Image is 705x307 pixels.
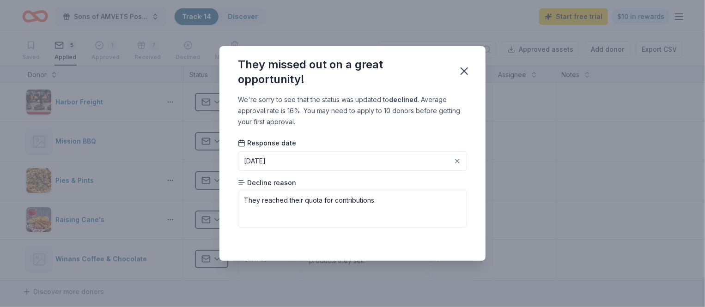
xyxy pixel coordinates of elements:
div: We're sorry to see that the status was updated to . Average approval rate is 16%. You may need to... [238,94,467,127]
button: [DATE] [238,151,467,171]
div: [DATE] [244,156,266,167]
span: Decline reason [238,178,296,187]
span: Response date [238,138,296,148]
div: They missed out on a great opportunity! [238,57,447,87]
b: declined [389,96,418,103]
textarea: They reached their quota for contributions. [238,191,467,228]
